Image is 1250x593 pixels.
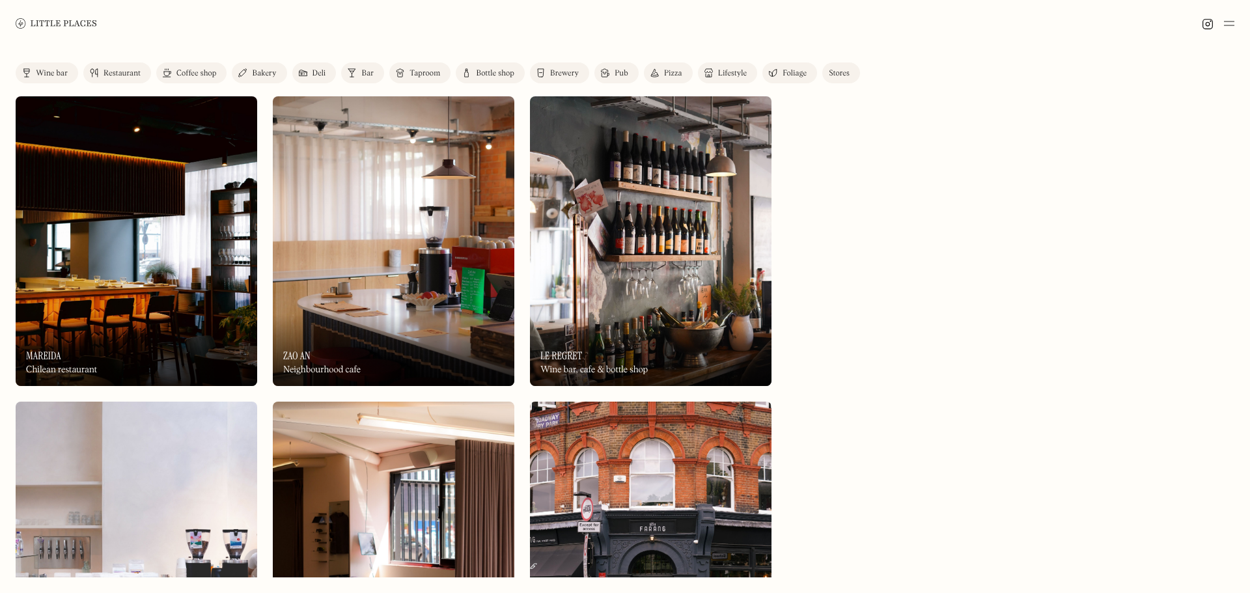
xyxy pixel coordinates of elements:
div: Lifestyle [718,70,747,77]
a: Bakery [232,62,286,83]
div: Bakery [252,70,276,77]
a: Stores [822,62,860,83]
a: Lifestyle [698,62,757,83]
a: Wine bar [16,62,78,83]
div: Bottle shop [476,70,514,77]
a: Bar [341,62,384,83]
a: Pizza [644,62,693,83]
a: Brewery [530,62,589,83]
a: Deli [292,62,337,83]
div: Pizza [664,70,682,77]
img: Zao An [273,96,514,386]
a: Le RegretLe RegretLe RegretWine bar, cafe & bottle shop [530,96,771,386]
div: Deli [312,70,326,77]
a: Pub [594,62,639,83]
div: Taproom [410,70,440,77]
div: Foliage [783,70,807,77]
img: Mareida [16,96,257,386]
div: Pub [615,70,628,77]
a: Bottle shop [456,62,525,83]
a: Zao AnZao AnZao AnNeighbourhood cafe [273,96,514,386]
h3: Mareida [26,350,61,362]
a: Foliage [762,62,817,83]
div: Bar [361,70,374,77]
div: Chilean restaurant [26,365,97,376]
div: Wine bar, cafe & bottle shop [540,365,648,376]
div: Wine bar [36,70,68,77]
a: Coffee shop [156,62,227,83]
div: Coffee shop [176,70,216,77]
img: Le Regret [530,96,771,386]
h3: Le Regret [540,350,582,362]
a: MareidaMareidaMareidaChilean restaurant [16,96,257,386]
div: Brewery [550,70,579,77]
a: Taproom [389,62,451,83]
div: Stores [829,70,850,77]
a: Restaurant [83,62,151,83]
h3: Zao An [283,350,311,362]
div: Restaurant [104,70,141,77]
div: Neighbourhood cafe [283,365,361,376]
